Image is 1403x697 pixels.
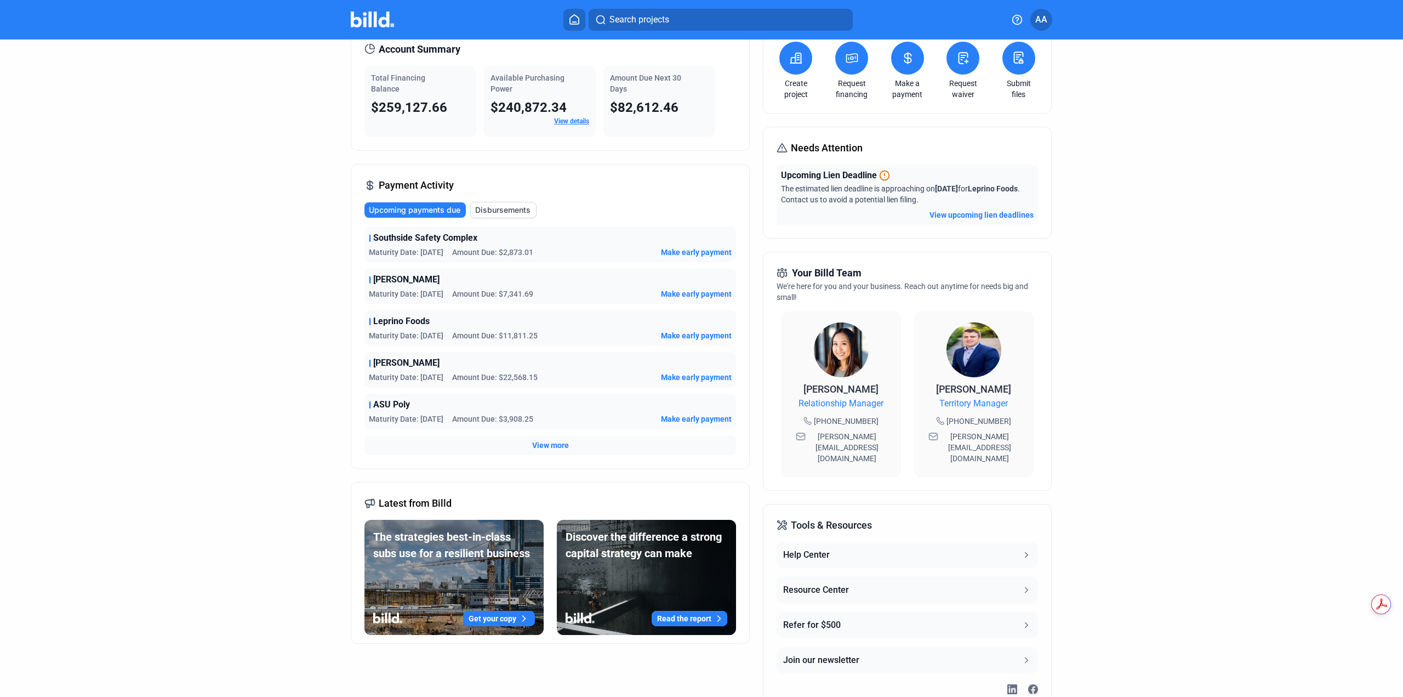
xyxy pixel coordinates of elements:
div: Help Center [783,548,830,562]
span: Amount Due: $7,341.69 [452,288,533,299]
div: Resource Center [783,583,849,597]
span: The estimated lien deadline is approaching on for . Contact us to avoid a potential lien filing. [781,184,1020,204]
button: Search projects [589,9,853,31]
a: View details [554,117,589,125]
button: Get your copy [463,611,535,626]
span: Amount Due Next 30 Days [610,73,681,93]
span: Disbursements [475,205,531,216]
span: Upcoming payments due [369,205,460,216]
span: Maturity Date: [DATE] [369,288,443,299]
span: Maturity Date: [DATE] [369,372,443,383]
span: We're here for you and your business. Reach out anytime for needs big and small! [777,282,1028,302]
span: [PERSON_NAME] [373,273,440,286]
div: Refer for $500 [783,619,841,632]
img: Relationship Manager [814,322,869,377]
button: Read the report [652,611,727,626]
span: Leprino Foods [373,315,430,328]
span: Search projects [609,13,669,26]
span: $240,872.34 [491,100,567,115]
span: Southside Safety Complex [373,231,477,245]
button: Join our newsletter [777,647,1037,673]
span: AA [1035,13,1047,26]
span: Leprino Foods [968,184,1018,193]
button: Disbursements [470,202,537,218]
span: Account Summary [379,42,460,57]
span: Tools & Resources [791,518,872,533]
button: Refer for $500 [777,612,1037,638]
a: Request financing [832,78,871,100]
div: Join our newsletter [783,654,859,667]
button: Resource Center [777,577,1037,603]
span: Amount Due: $22,568.15 [452,372,538,383]
span: [PERSON_NAME] [936,383,1011,395]
span: ASU Poly [373,398,410,411]
span: Upcoming Lien Deadline [781,169,877,182]
a: Create project [777,78,815,100]
img: Billd Company Logo [351,12,394,27]
span: Payment Activity [379,178,454,193]
img: Territory Manager [946,322,1001,377]
span: [PERSON_NAME] [373,356,440,370]
button: View upcoming lien deadlines [929,209,1034,220]
span: [DATE] [935,184,958,193]
span: Maturity Date: [DATE] [369,330,443,341]
span: $259,127.66 [371,100,447,115]
a: Request waiver [944,78,982,100]
a: Submit files [1000,78,1038,100]
span: [PERSON_NAME] [803,383,879,395]
span: Your Billd Team [792,265,862,281]
span: Needs Attention [791,140,863,156]
button: Make early payment [661,413,732,424]
span: Territory Manager [939,397,1008,410]
span: Amount Due: $3,908.25 [452,413,533,424]
span: Amount Due: $2,873.01 [452,247,533,258]
span: Amount Due: $11,811.25 [452,330,538,341]
span: Maturity Date: [DATE] [369,413,443,424]
span: Relationship Manager [799,397,883,410]
div: The strategies best-in-class subs use for a resilient business [373,529,535,562]
span: Maturity Date: [DATE] [369,247,443,258]
a: Make a payment [888,78,927,100]
button: Make early payment [661,330,732,341]
button: AA [1030,9,1052,31]
span: Total Financing Balance [371,73,425,93]
div: Discover the difference a strong capital strategy can make [566,529,727,562]
button: Make early payment [661,247,732,258]
span: [PERSON_NAME][EMAIL_ADDRESS][DOMAIN_NAME] [808,431,887,464]
button: Upcoming payments due [364,202,466,218]
button: Make early payment [661,288,732,299]
button: View more [532,440,569,451]
span: Available Purchasing Power [491,73,564,93]
span: [PHONE_NUMBER] [814,416,879,427]
span: Latest from Billd [379,496,452,511]
span: [PHONE_NUMBER] [946,416,1011,427]
button: Make early payment [661,372,732,383]
span: [PERSON_NAME][EMAIL_ADDRESS][DOMAIN_NAME] [940,431,1019,464]
span: $82,612.46 [610,100,678,115]
button: Help Center [777,542,1037,568]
